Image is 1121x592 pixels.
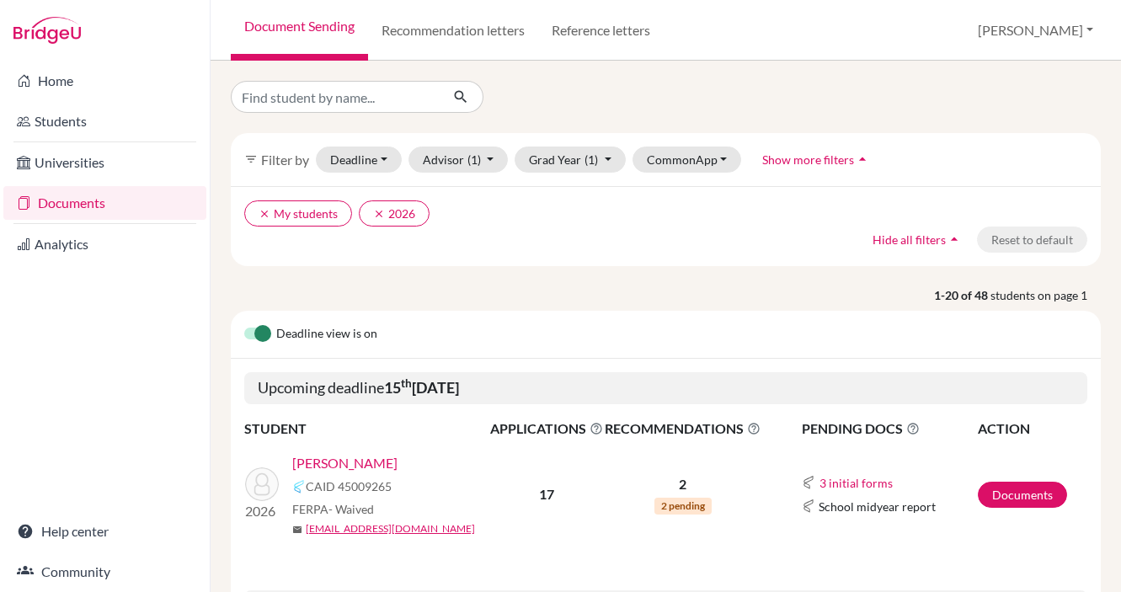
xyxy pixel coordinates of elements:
[306,521,475,536] a: [EMAIL_ADDRESS][DOMAIN_NAME]
[802,476,815,489] img: Common App logo
[819,498,936,515] span: School midyear report
[261,152,309,168] span: Filter by
[231,81,440,113] input: Find student by name...
[244,200,352,227] button: clearMy students
[3,186,206,220] a: Documents
[316,147,402,173] button: Deadline
[384,378,459,397] b: 15 [DATE]
[259,208,270,220] i: clear
[854,151,871,168] i: arrow_drop_up
[3,515,206,548] a: Help center
[359,200,430,227] button: clear2026
[873,232,946,247] span: Hide all filters
[858,227,977,253] button: Hide all filtersarrow_drop_up
[408,147,509,173] button: Advisor(1)
[490,419,603,439] span: APPLICATIONS
[401,376,412,390] sup: th
[654,498,712,515] span: 2 pending
[467,152,481,167] span: (1)
[977,418,1087,440] th: ACTION
[748,147,885,173] button: Show more filtersarrow_drop_up
[3,146,206,179] a: Universities
[245,501,279,521] p: 2026
[328,502,374,516] span: - Waived
[802,499,815,513] img: Common App logo
[292,525,302,535] span: mail
[946,231,963,248] i: arrow_drop_up
[970,14,1101,46] button: [PERSON_NAME]
[605,474,761,494] p: 2
[802,419,976,439] span: PENDING DOCS
[244,418,489,440] th: STUDENT
[3,227,206,261] a: Analytics
[306,477,392,495] span: CAID 45009265
[539,486,554,502] b: 17
[292,480,306,493] img: Common App logo
[292,453,398,473] a: [PERSON_NAME]
[373,208,385,220] i: clear
[978,482,1067,508] a: Documents
[819,473,894,493] button: 3 initial forms
[633,147,742,173] button: CommonApp
[977,227,1087,253] button: Reset to default
[515,147,626,173] button: Grad Year(1)
[3,64,206,98] a: Home
[3,104,206,138] a: Students
[3,555,206,589] a: Community
[244,152,258,166] i: filter_list
[585,152,598,167] span: (1)
[292,500,374,518] span: FERPA
[244,372,1087,404] h5: Upcoming deadline
[276,324,377,344] span: Deadline view is on
[934,286,990,304] strong: 1-20 of 48
[990,286,1101,304] span: students on page 1
[13,17,81,44] img: Bridge-U
[762,152,854,167] span: Show more filters
[605,419,761,439] span: RECOMMENDATIONS
[245,467,279,501] img: Al Homouz, Mohammad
